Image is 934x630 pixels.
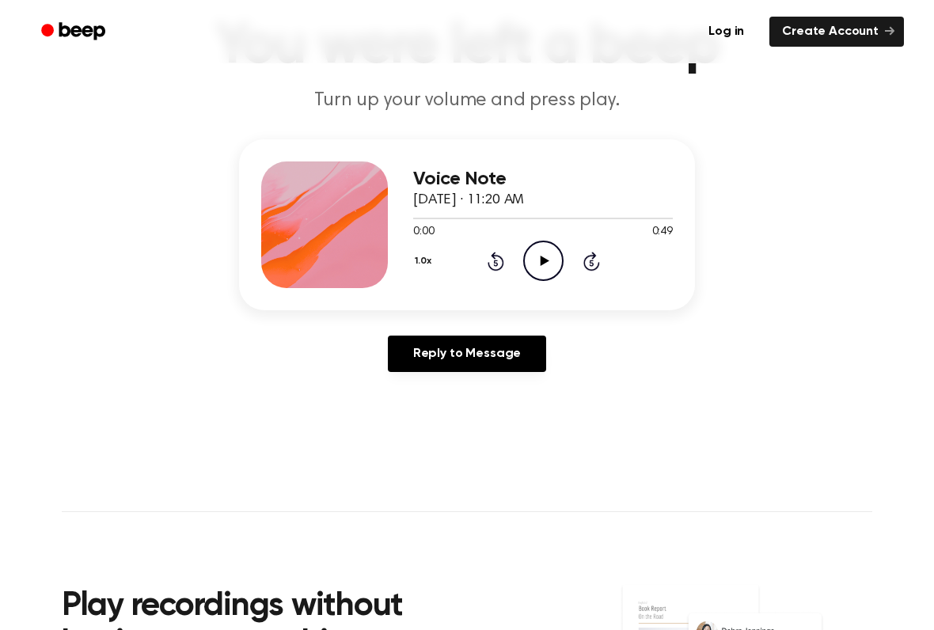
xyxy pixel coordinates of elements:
[413,169,673,190] h3: Voice Note
[413,224,434,241] span: 0:00
[30,17,120,47] a: Beep
[413,248,437,275] button: 1.0x
[163,88,771,114] p: Turn up your volume and press play.
[652,224,673,241] span: 0:49
[388,336,546,372] a: Reply to Message
[769,17,904,47] a: Create Account
[413,193,524,207] span: [DATE] · 11:20 AM
[693,13,760,50] a: Log in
